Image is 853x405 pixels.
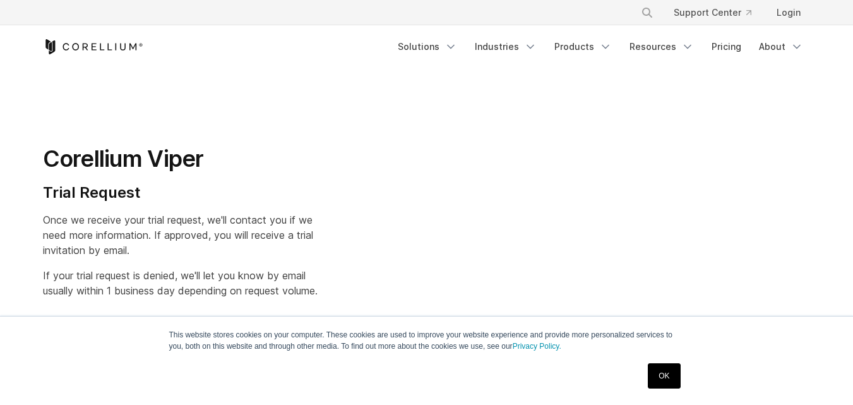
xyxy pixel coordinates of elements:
[390,35,465,58] a: Solutions
[467,35,544,58] a: Industries
[547,35,619,58] a: Products
[43,183,318,202] h4: Trial Request
[513,342,561,351] a: Privacy Policy.
[664,1,761,24] a: Support Center
[704,35,749,58] a: Pricing
[390,35,811,58] div: Navigation Menu
[622,35,701,58] a: Resources
[43,39,143,54] a: Corellium Home
[169,329,684,352] p: This website stores cookies on your computer. These cookies are used to improve your website expe...
[636,1,659,24] button: Search
[43,214,313,257] span: Once we receive your trial request, we'll contact you if we need more information. If approved, y...
[43,145,318,173] h1: Corellium Viper
[751,35,811,58] a: About
[43,269,318,297] span: If your trial request is denied, we'll let you know by email usually within 1 business day depend...
[626,1,811,24] div: Navigation Menu
[767,1,811,24] a: Login
[648,363,680,389] a: OK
